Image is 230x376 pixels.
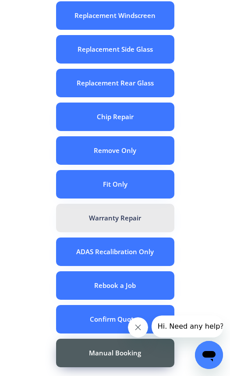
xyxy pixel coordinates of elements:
[56,35,174,64] button: Replacement Side Glass
[56,103,174,131] button: Chip Repair
[195,341,223,369] iframe: Button to launch messaging window
[56,271,174,300] button: Rebook a Job
[152,316,223,337] iframe: Message from company
[56,170,174,199] button: Fit Only
[56,339,174,367] button: Manual Booking
[56,238,174,266] button: ADAS Recalibration Only
[56,136,174,165] button: Remove Only
[128,317,148,337] iframe: Close message
[56,69,174,97] button: Replacement Rear Glass
[6,7,72,15] span: Hi. Need any help?
[56,305,174,333] button: Confirm Quotes
[56,1,174,30] button: Replacement Windscreen
[56,204,174,232] button: Warranty Repair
